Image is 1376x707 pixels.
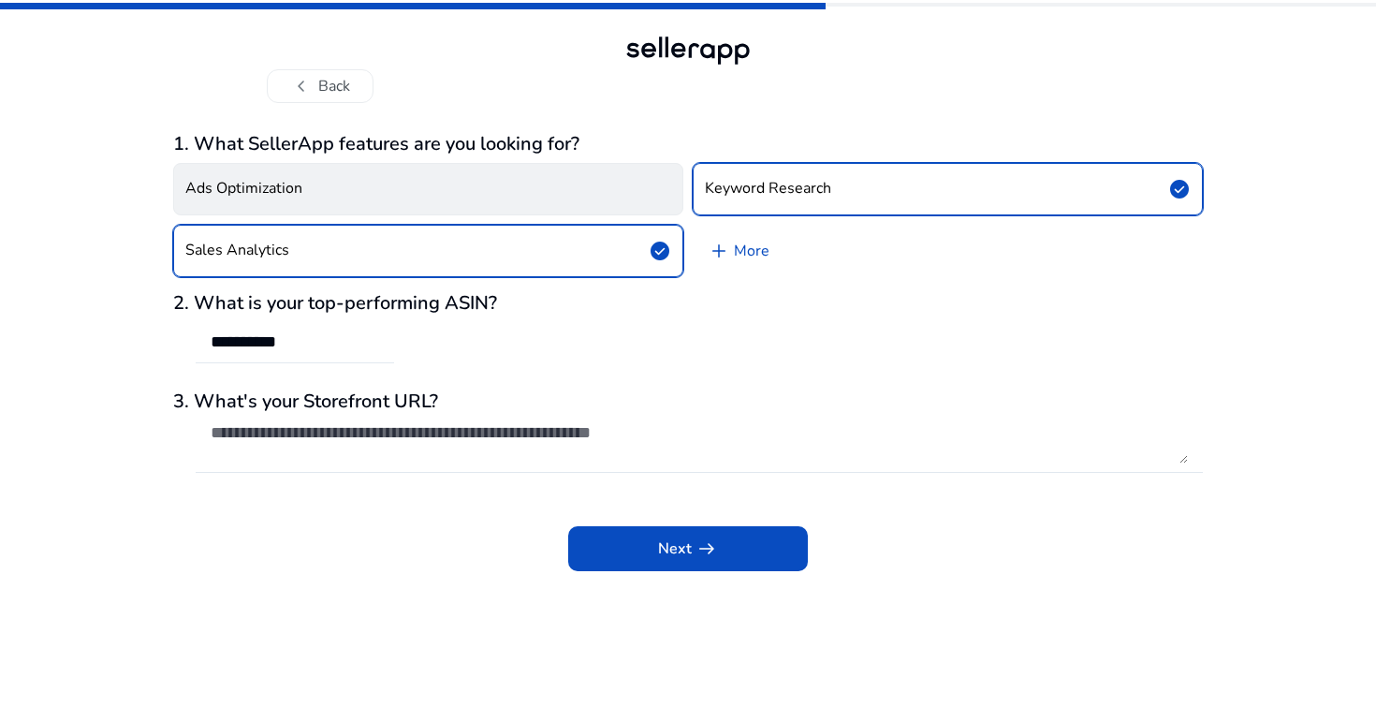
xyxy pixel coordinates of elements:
a: More [693,225,784,277]
span: arrow_right_alt [695,538,718,560]
span: chevron_left [290,75,313,97]
h4: Keyword Research [705,180,831,198]
h4: Ads Optimization [185,180,302,198]
button: Nextarrow_right_alt [568,526,808,571]
span: add [708,240,730,262]
button: Keyword Researchcheck_circle [693,163,1203,215]
span: check_circle [649,240,671,262]
span: check_circle [1168,178,1191,200]
h4: Sales Analytics [185,242,289,259]
h3: 1. What SellerApp features are you looking for? [173,133,1203,155]
button: Ads Optimization [173,163,683,215]
h3: 3. What's your Storefront URL? [173,390,1203,413]
button: chevron_leftBack [267,69,373,103]
button: Sales Analyticscheck_circle [173,225,683,277]
span: Next [658,538,718,560]
h3: 2. What is your top-performing ASIN? [173,292,1203,315]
